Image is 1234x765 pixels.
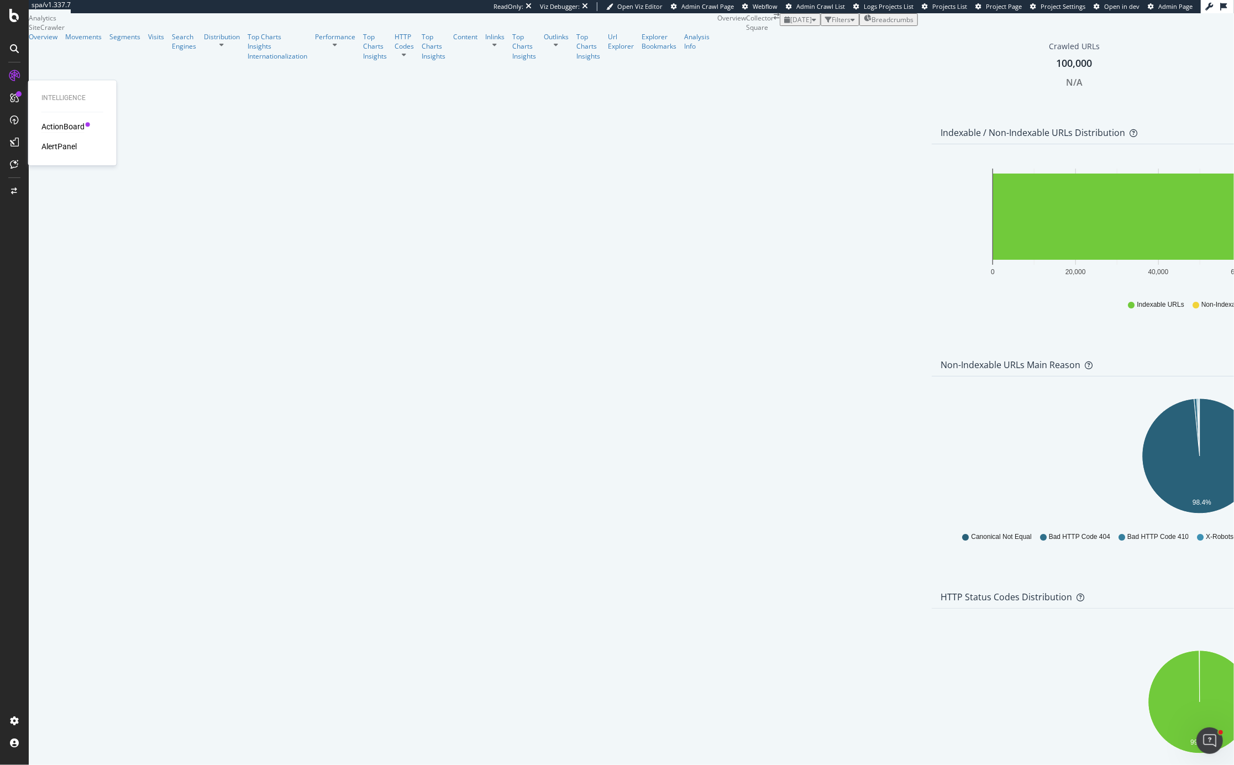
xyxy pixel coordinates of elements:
[941,591,1072,602] div: HTTP Status Codes Distribution
[922,2,967,11] a: Projects List
[41,93,103,103] div: Intelligence
[248,51,307,61] a: Internationalization
[540,2,580,11] div: Viz Debugger:
[363,51,387,61] a: Insights
[172,32,196,51] a: Search Engines
[617,2,663,11] span: Open Viz Editor
[109,32,140,41] a: Segments
[681,2,734,11] span: Admin Crawl Page
[932,2,967,11] span: Projects List
[512,51,536,61] a: Insights
[1041,2,1085,11] span: Project Settings
[29,32,57,41] a: Overview
[315,32,355,41] a: Performance
[1066,76,1083,89] div: N/A
[774,13,780,20] div: arrow-right-arrow-left
[1104,2,1140,11] span: Open in dev
[148,32,164,41] a: Visits
[41,121,85,132] a: ActionBoard
[65,32,102,41] a: Movements
[753,2,778,11] span: Webflow
[684,32,710,51] a: Analysis Info
[742,2,778,11] a: Webflow
[832,15,850,24] div: Filters
[1196,727,1223,754] iframe: Intercom live chat
[853,2,913,11] a: Logs Projects List
[1065,268,1086,276] text: 20,000
[871,15,913,24] span: Breadcrumbs
[606,2,663,11] a: Open Viz Editor
[453,32,477,41] a: Content
[544,32,569,41] a: Outlinks
[859,13,918,26] button: Breadcrumbs
[1127,532,1189,542] span: Bad HTTP Code 410
[422,32,445,51] a: Top Charts
[821,13,859,26] button: Filters
[1030,2,1085,11] a: Project Settings
[1190,738,1209,746] text: 99.9%
[1148,2,1193,11] a: Admin Page
[576,32,600,51] a: Top Charts
[485,32,505,41] a: Inlinks
[608,32,634,51] a: Url Explorer
[204,32,240,41] a: Distribution
[1094,2,1140,11] a: Open in dev
[248,32,307,41] div: Top Charts
[642,32,676,51] a: Explorer Bookmarks
[1049,532,1110,542] span: Bad HTTP Code 404
[1137,300,1184,310] span: Indexable URLs
[780,13,821,26] button: [DATE]
[671,2,734,11] a: Admin Crawl Page
[576,51,600,61] a: Insights
[512,32,536,51] a: Top Charts
[29,23,717,32] div: SiteCrawler
[248,41,307,51] a: Insights
[790,15,812,24] span: 2025 Jul. 24th
[796,2,845,11] span: Admin Crawl List
[975,2,1022,11] a: Project Page
[991,268,995,276] text: 0
[1057,56,1093,71] div: 100,000
[986,2,1022,11] span: Project Page
[363,32,387,51] a: Top Charts
[786,2,845,11] a: Admin Crawl List
[972,532,1032,542] span: Canonical Not Equal
[864,2,913,11] span: Logs Projects List
[941,127,1125,138] div: Indexable / Non-Indexable URLs Distribution
[717,13,746,23] div: Overview
[422,51,445,61] a: Insights
[493,2,523,11] div: ReadOnly:
[941,359,1080,370] div: Non-Indexable URLs Main Reason
[1148,268,1169,276] text: 40,000
[41,141,77,152] a: AlertPanel
[395,32,414,51] a: HTTP Codes
[1158,2,1193,11] span: Admin Page
[1193,498,1211,506] text: 98.4%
